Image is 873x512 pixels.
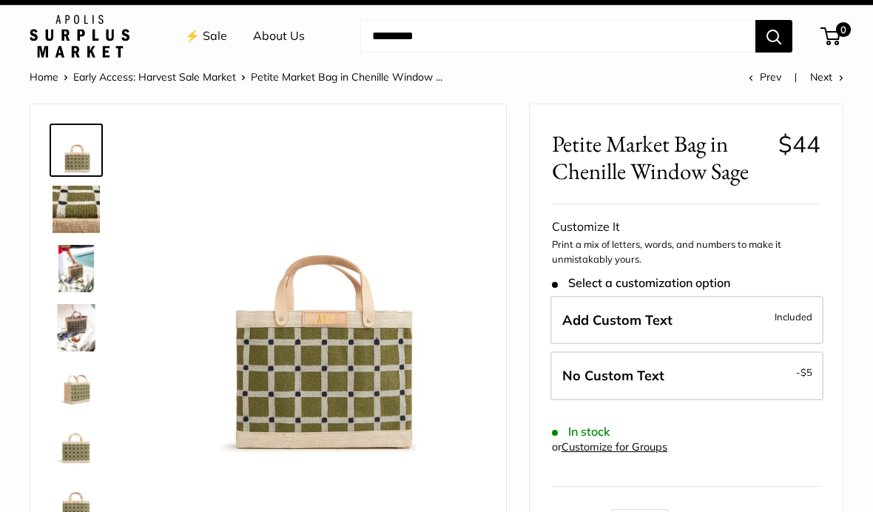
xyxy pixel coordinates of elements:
a: Petite Market Bag in Chenille Window Sage [50,360,103,414]
label: Add Custom Text [550,296,823,345]
div: Customize It [552,216,820,238]
img: Petite Market Bag in Chenille Window Sage [53,245,100,292]
span: Add Custom Text [562,311,673,329]
a: ⚡️ Sale [185,25,227,47]
img: Petite Market Bag in Chenille Window Sage [53,304,100,351]
span: Select a customization option [552,276,730,290]
span: Petite Market Bag in Chenille Window Sage [552,130,767,185]
span: - [796,363,812,381]
a: Prev [749,70,781,84]
a: Next [810,70,843,84]
img: Apolis: Surplus Market [30,15,129,58]
img: Petite Market Bag in Chenille Window Sage [53,127,100,174]
label: Leave Blank [550,351,823,400]
nav: Breadcrumb [30,67,442,87]
span: $44 [778,129,820,158]
a: Petite Market Bag in Chenille Window Sage [50,420,103,473]
span: Included [775,308,812,326]
a: 0 [822,27,840,45]
span: 0 [836,22,851,37]
img: Petite Market Bag in Chenille Window Sage [53,363,100,411]
span: In stock [552,425,610,439]
a: Petite Market Bag in Chenille Window Sage [50,242,103,295]
a: Petite Market Bag in Chenille Window Sage [50,124,103,177]
input: Search... [360,20,755,53]
span: $5 [800,366,812,378]
span: No Custom Text [562,367,664,384]
img: Petite Market Bag in Chenille Window Sage [53,186,100,233]
img: Petite Market Bag in Chenille Window Sage [149,127,484,462]
img: Petite Market Bag in Chenille Window Sage [53,422,100,470]
button: Search [755,20,792,53]
a: Customize for Groups [562,440,667,454]
a: Petite Market Bag in Chenille Window Sage [50,301,103,354]
a: Early Access: Harvest Sale Market [73,70,236,84]
a: Home [30,70,58,84]
div: or [552,437,667,457]
p: Print a mix of letters, words, and numbers to make it unmistakably yours. [552,238,820,266]
span: Petite Market Bag in Chenille Window ... [251,70,442,84]
a: Petite Market Bag in Chenille Window Sage [50,183,103,236]
a: About Us [253,25,305,47]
